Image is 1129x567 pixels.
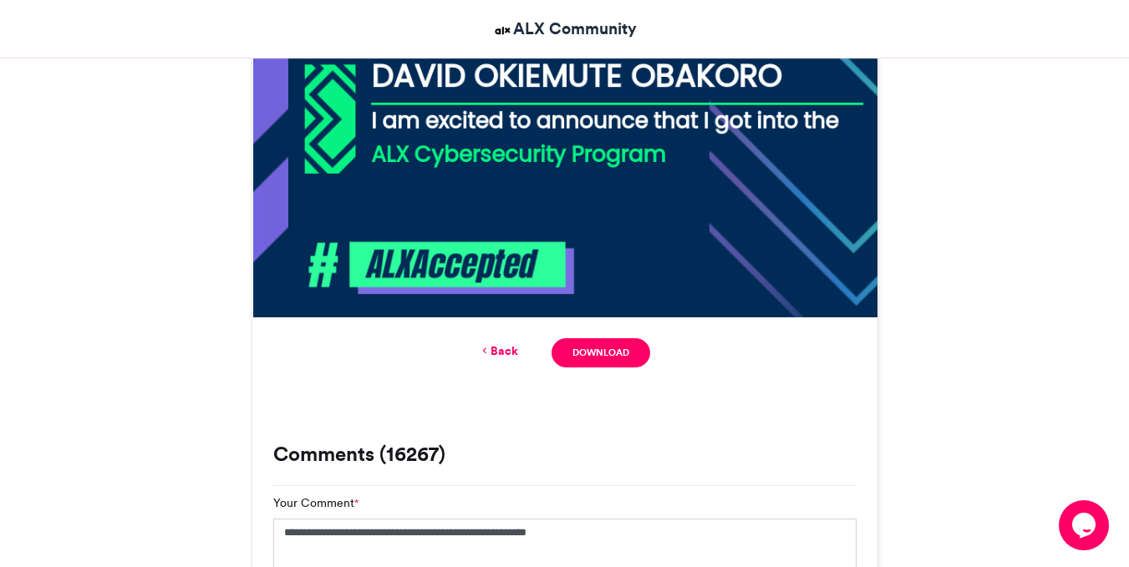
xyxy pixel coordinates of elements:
h3: Comments (16267) [273,444,857,464]
a: Download [552,338,649,367]
a: ALX Community [492,17,637,41]
iframe: chat widget [1059,500,1112,550]
img: ALX Community [492,20,513,41]
label: Your Comment [273,494,359,512]
a: Back [479,342,518,360]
